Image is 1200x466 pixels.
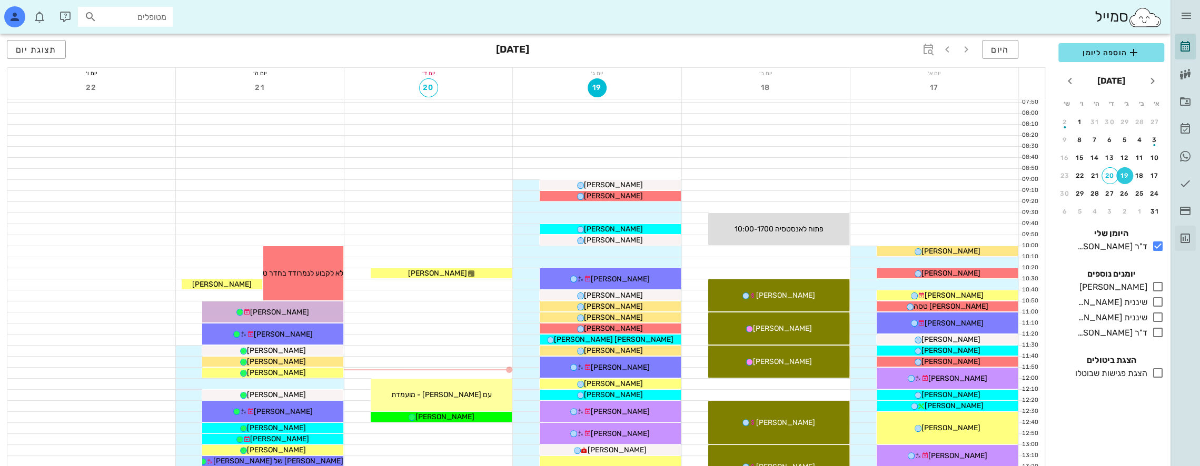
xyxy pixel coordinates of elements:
[1019,407,1040,416] div: 12:30
[1019,264,1040,272] div: 10:20
[1019,131,1040,140] div: 08:20
[1019,230,1040,239] div: 09:50
[1019,352,1040,361] div: 11:40
[176,68,344,78] div: יום ה׳
[1019,363,1040,372] div: 11:50
[1116,167,1133,184] button: 19
[1019,142,1040,151] div: 08:30
[1102,190,1118,197] div: 27
[1132,167,1148,184] button: 18
[1146,114,1163,130] button: 27
[1132,208,1148,215] div: 1
[1056,208,1073,215] div: 6
[1056,190,1073,197] div: 30
[584,379,643,388] span: [PERSON_NAME]
[1102,167,1118,184] button: 20
[16,45,57,55] span: תצוגת יום
[1116,149,1133,166] button: 12
[584,225,643,234] span: [PERSON_NAME]
[752,357,811,366] span: [PERSON_NAME]
[1072,114,1088,130] button: 1
[513,68,681,78] div: יום ג׳
[1072,167,1088,184] button: 22
[1056,172,1073,179] div: 23
[584,324,643,333] span: [PERSON_NAME]
[584,236,643,245] span: [PERSON_NAME]
[1132,114,1148,130] button: 28
[1116,114,1133,130] button: 29
[1019,396,1040,405] div: 12:20
[1058,43,1164,62] button: הוספה ליומן
[1102,154,1118,161] div: 13
[591,363,650,372] span: [PERSON_NAME]
[1116,118,1133,126] div: 29
[982,40,1018,59] button: היום
[1072,185,1088,202] button: 29
[1132,131,1148,148] button: 4
[1086,208,1103,215] div: 4
[584,291,643,300] span: [PERSON_NAME]
[1116,136,1133,144] div: 5
[1072,136,1088,144] div: 8
[1146,149,1163,166] button: 10
[921,335,980,344] span: [PERSON_NAME]
[1073,327,1147,339] div: ד"ר [PERSON_NAME]
[682,68,850,78] div: יום ב׳
[1056,131,1073,148] button: 9
[1102,114,1118,130] button: 30
[1056,167,1073,184] button: 23
[925,319,984,328] span: [PERSON_NAME]
[1146,172,1163,179] div: 17
[756,78,775,97] button: 18
[588,78,607,97] button: 19
[254,330,313,339] span: [PERSON_NAME]
[1019,175,1040,184] div: 09:00
[1060,72,1079,90] button: חודש הבא
[1072,203,1088,220] button: 5
[925,78,944,97] button: 17
[1019,208,1040,217] div: 09:30
[247,368,306,377] span: [PERSON_NAME]
[1056,114,1073,130] button: 2
[1143,72,1162,90] button: חודש שעבר
[247,445,306,454] span: [PERSON_NAME]
[1019,440,1040,449] div: 13:00
[1119,95,1133,113] th: ג׳
[247,357,306,366] span: [PERSON_NAME]
[247,390,306,399] span: [PERSON_NAME]
[756,291,815,300] span: [PERSON_NAME]
[1058,354,1164,367] h4: הצגת ביטולים
[1059,95,1073,113] th: ש׳
[344,68,512,78] div: יום ד׳
[1146,131,1163,148] button: 3
[734,225,823,234] span: פתוח לאנסטסיה 10:00-1700
[1019,219,1040,228] div: 09:40
[1019,241,1040,250] div: 10:00
[1146,167,1163,184] button: 17
[1146,154,1163,161] div: 10
[591,275,650,283] span: [PERSON_NAME]
[1132,154,1148,161] div: 11
[1019,385,1040,394] div: 12:10
[1132,118,1148,126] div: 28
[921,423,980,432] span: [PERSON_NAME]
[1072,118,1088,126] div: 1
[1074,95,1088,113] th: ו׳
[1019,109,1040,118] div: 08:00
[1128,7,1162,28] img: SmileCloud logo
[591,407,650,416] span: [PERSON_NAME]
[1102,136,1118,144] div: 6
[1132,190,1148,197] div: 25
[1056,136,1073,144] div: 9
[1075,281,1147,293] div: [PERSON_NAME]
[1072,172,1088,179] div: 22
[1086,172,1103,179] div: 21
[1116,203,1133,220] button: 2
[1132,149,1148,166] button: 11
[245,269,343,278] span: לא לקבוע לנמרודד בחדר טיפולים
[31,8,37,15] span: תג
[1086,154,1103,161] div: 14
[1019,451,1040,460] div: 13:10
[752,324,811,333] span: [PERSON_NAME]
[1019,252,1040,261] div: 10:10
